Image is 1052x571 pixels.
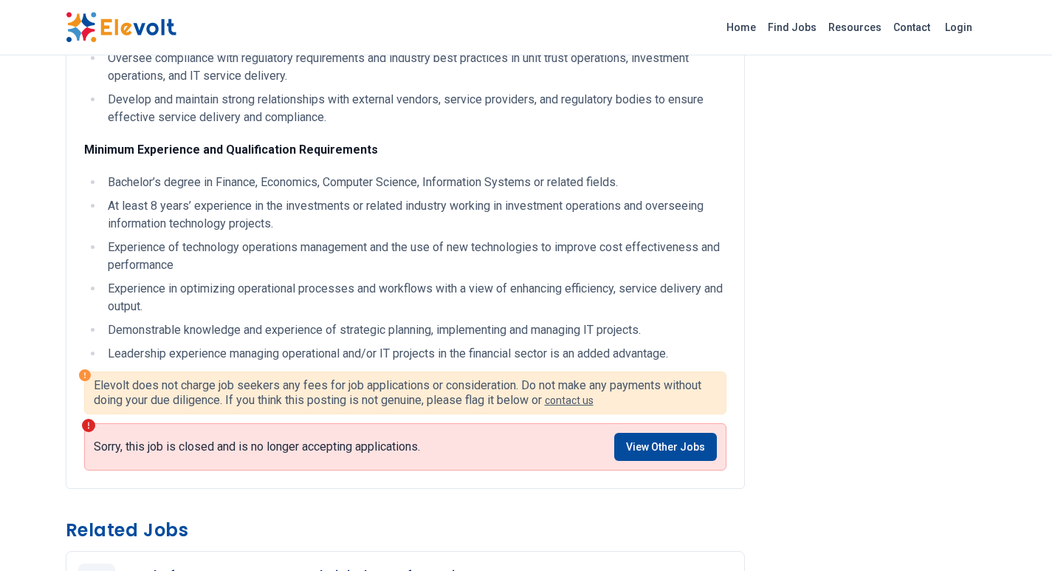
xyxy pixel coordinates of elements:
[822,16,887,39] a: Resources
[103,197,726,233] li: At least 8 years’ experience in the investments or related industry working in investment operati...
[84,143,378,157] strong: Minimum Experience and Qualification Requirements
[978,500,1052,571] iframe: Chat Widget
[103,91,726,126] li: Develop and maintain strong relationships with external vendors, service providers, and regulator...
[545,394,594,406] a: contact us
[66,519,745,542] h3: Related Jobs
[887,16,936,39] a: Contact
[762,16,822,39] a: Find Jobs
[66,12,176,43] img: Elevolt
[103,280,726,315] li: Experience in optimizing operational processes and workflows with a view of enhancing efficiency,...
[103,345,726,363] li: Leadership experience managing operational and/or IT projects in the financial sector is an added...
[103,321,726,339] li: Demonstrable knowledge and experience of strategic planning, implementing and managing IT projects.
[103,174,726,191] li: Bachelor’s degree in Finance, Economics, Computer Science, Information Systems or related fields.
[94,378,717,408] p: Elevolt does not charge job seekers any fees for job applications or consideration. Do not make a...
[94,440,420,454] p: Sorry, this job is closed and is no longer accepting applications.
[936,13,981,42] a: Login
[103,239,726,274] li: Experience of technology operations management and the use of new technologies to improve cost ef...
[721,16,762,39] a: Home
[614,433,717,461] a: View Other Jobs
[103,49,726,85] li: Oversee compliance with regulatory requirements and industry best practices in unit trust operati...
